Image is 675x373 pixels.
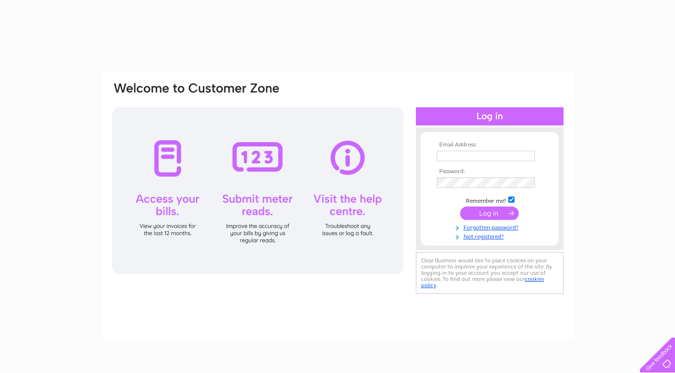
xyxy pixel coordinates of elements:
a: Not registered? [437,231,545,240]
a: cookies policy [421,276,544,289]
td: Remember me? [434,195,545,205]
div: Clear Business would like to place cookies on your computer to improve your experience of the sit... [416,252,564,294]
input: Submit [460,207,519,220]
th: Password: [434,168,545,175]
th: Email Address: [434,142,545,148]
a: Forgotten password? [437,222,545,231]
